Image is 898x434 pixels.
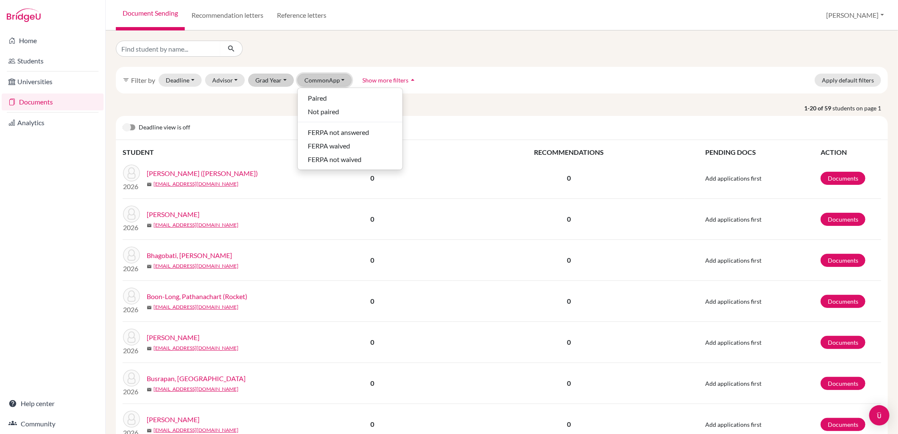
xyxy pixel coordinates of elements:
a: Documents [821,213,865,226]
button: Not paired [298,105,402,118]
span: mail [147,182,152,187]
button: Show more filtersarrow_drop_up [355,74,424,87]
a: Documents [821,172,865,185]
a: Boon-Long, Pathanachart (Rocket) [147,291,247,302]
a: Busrapan, [GEOGRAPHIC_DATA] [147,374,246,384]
img: Busrapan, Pran [123,370,140,387]
button: FERPA waived [298,139,402,153]
img: Bhagobati, Henry [123,247,140,264]
a: Documents [821,418,865,431]
span: Add applications first [705,298,761,305]
button: [PERSON_NAME] [822,7,888,23]
a: [EMAIL_ADDRESS][DOMAIN_NAME] [153,180,238,188]
img: Baljee, Aryaveer [123,206,140,222]
a: [EMAIL_ADDRESS][DOMAIN_NAME] [153,303,238,311]
p: 0 [453,255,684,265]
span: RECOMMENDATIONS [534,148,604,156]
a: [EMAIL_ADDRESS][DOMAIN_NAME] [153,344,238,352]
span: FERPA not answered [308,127,369,137]
p: 2026 [123,264,140,274]
a: [PERSON_NAME] [147,415,200,425]
a: [PERSON_NAME] [147,209,200,220]
a: Students [2,52,104,69]
th: STUDENT [123,147,292,158]
button: Deadline [159,74,202,87]
span: mail [147,264,152,269]
img: Bridge-U [7,8,41,22]
span: mail [147,428,152,433]
p: 0 [453,173,684,183]
p: 2026 [123,387,140,397]
strong: 1-20 of 59 [804,104,832,113]
a: Home [2,32,104,49]
span: Add applications first [705,175,761,182]
button: Advisor [205,74,245,87]
span: Add applications first [705,380,761,387]
p: 2026 [123,181,140,192]
p: 0 [453,337,684,347]
span: Add applications first [705,421,761,428]
b: 0 [370,215,374,223]
span: Add applications first [705,257,761,264]
a: Documents [821,254,865,267]
a: Documents [821,336,865,349]
span: mail [147,305,152,310]
b: 0 [370,379,374,387]
a: Community [2,415,104,432]
input: Find student by name... [116,41,221,57]
button: Grad Year [248,74,294,87]
a: [EMAIL_ADDRESS][DOMAIN_NAME] [153,426,238,434]
span: Show more filters [362,77,408,84]
th: ACTION [820,147,881,158]
p: 2026 [123,305,140,315]
a: Documents [821,295,865,308]
a: Universities [2,73,104,90]
img: Arnold, Maximillian (Max) [123,165,140,181]
a: Documents [821,377,865,390]
span: mail [147,387,152,392]
span: mail [147,346,152,351]
b: 0 [370,174,374,182]
img: Brown, Henry [123,329,140,346]
a: [PERSON_NAME] ([PERSON_NAME]) [147,168,258,179]
b: 0 [370,338,374,346]
img: Boon-Long, Pathanachart (Rocket) [123,288,140,305]
span: Add applications first [705,216,761,223]
a: [EMAIL_ADDRESS][DOMAIN_NAME] [153,385,238,393]
a: [EMAIL_ADDRESS][DOMAIN_NAME] [153,262,238,270]
button: FERPA not answered [298,126,402,139]
i: arrow_drop_up [408,76,417,84]
p: 2026 [123,346,140,356]
span: FERPA waived [308,141,350,151]
a: Analytics [2,114,104,131]
button: Paired [298,91,402,105]
a: Documents [2,93,104,110]
button: Apply default filters [815,74,881,87]
span: Add applications first [705,339,761,346]
img: Cave, Matthew [123,411,140,428]
a: [PERSON_NAME] [147,332,200,343]
p: 0 [453,419,684,429]
a: Help center [2,395,104,412]
span: Filter by [131,76,155,84]
p: 0 [453,378,684,388]
p: 2026 [123,222,140,233]
span: PENDING DOCS [705,148,756,156]
span: students on page 1 [832,104,888,113]
i: filter_list [123,77,129,83]
span: Paired [308,93,327,103]
p: 0 [453,214,684,224]
span: mail [147,223,152,228]
a: [EMAIL_ADDRESS][DOMAIN_NAME] [153,221,238,229]
a: Bhagobati, [PERSON_NAME] [147,250,232,261]
span: FERPA not waived [308,154,361,165]
button: CommonApp [297,74,352,87]
div: Open Intercom Messenger [869,405,890,426]
p: 0 [453,296,684,306]
span: Deadline view is off [139,123,190,133]
button: FERPA not waived [298,153,402,166]
b: 0 [370,256,374,264]
b: 0 [370,420,374,428]
div: CommonApp [297,88,403,170]
b: 0 [370,297,374,305]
